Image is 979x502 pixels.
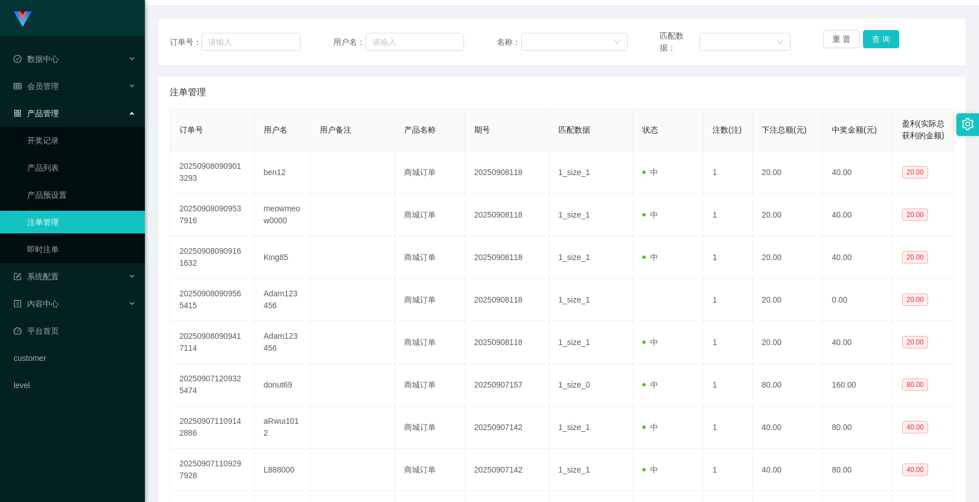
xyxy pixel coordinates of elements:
td: 20250908118 [465,321,549,364]
span: 数据中心 [14,54,59,63]
td: 40.00 [753,449,823,491]
td: 1 [703,236,753,279]
span: 用户备注 [320,125,351,134]
td: donut69 [255,364,311,406]
button: 查 询 [863,30,899,48]
span: 40.00 [902,421,928,433]
span: 1_size_1 [559,338,590,347]
td: 40.00 [753,406,823,449]
span: 订单号： [170,36,201,48]
td: 0.00 [823,279,893,321]
span: 1_size_1 [559,295,590,304]
a: 开奖记录 [27,129,136,152]
td: 20.00 [753,321,823,364]
span: 产品名称 [404,125,436,134]
span: 1_size_1 [559,168,590,177]
td: 20.00 [753,194,823,236]
td: 1 [703,364,753,406]
td: 20.00 [753,151,823,194]
td: 40.00 [823,321,893,364]
span: 盈利(实际总获利的金额) [902,119,944,140]
a: 图标: dashboard平台首页 [14,320,136,342]
td: 202509080909013293 [170,151,255,194]
span: 1_size_1 [559,423,590,432]
td: 202509071109297928 [170,449,255,491]
td: 40.00 [823,151,893,194]
td: 1 [703,151,753,194]
i: 图标: down [614,39,621,46]
td: 1 [703,279,753,321]
span: 1_size_1 [559,253,590,262]
td: 160.00 [823,364,893,406]
span: 中 [642,465,658,474]
td: 202509071109142886 [170,406,255,449]
td: 20250908118 [465,236,549,279]
td: 商城订单 [395,194,465,236]
span: 系统配置 [14,272,59,281]
span: 20.00 [902,209,928,221]
i: 图标: form [14,273,22,280]
span: 期号 [474,125,490,134]
span: 1_size_1 [559,465,590,474]
td: 80.00 [753,364,823,406]
td: 202509080909417114 [170,321,255,364]
td: 20.00 [753,236,823,279]
td: 1 [703,194,753,236]
td: 商城订单 [395,151,465,194]
td: 80.00 [823,406,893,449]
td: 商城订单 [395,406,465,449]
span: 用户名： [333,36,366,48]
span: 状态 [642,125,658,134]
span: 1_size_0 [559,380,590,389]
span: 中奖金额(元) [832,125,877,134]
span: 20.00 [902,336,928,348]
a: 即时注单 [27,238,136,261]
td: 商城订单 [395,449,465,491]
span: 中 [642,253,658,262]
span: 中 [642,423,658,432]
i: 图标: setting [961,118,974,130]
td: 商城订单 [395,321,465,364]
a: 产品列表 [27,156,136,179]
i: 图标: check-circle-o [14,55,22,63]
td: 40.00 [823,194,893,236]
button: 重 置 [823,30,860,48]
td: 20250907142 [465,449,549,491]
span: 80.00 [902,378,928,391]
td: 80.00 [823,449,893,491]
td: 20.00 [753,279,823,321]
span: 中 [642,168,658,177]
span: 订单号 [179,125,203,134]
span: 注单管理 [170,86,206,99]
td: 202509080909565415 [170,279,255,321]
td: King85 [255,236,311,279]
span: 中 [642,210,658,219]
span: 匹配数据 [559,125,590,134]
span: 中 [642,380,658,389]
span: 会员管理 [14,82,59,91]
span: 用户名 [264,125,287,134]
td: 20250908118 [465,151,549,194]
span: 产品管理 [14,109,59,118]
span: 下注总额(元) [762,125,806,134]
span: 1_size_1 [559,210,590,219]
span: 匹配数据： [660,30,699,54]
td: 商城订单 [395,364,465,406]
td: 40.00 [823,236,893,279]
i: 图标: profile [14,300,22,308]
i: 图标: appstore-o [14,109,22,117]
td: 202509080909537916 [170,194,255,236]
td: 20250908118 [465,194,549,236]
td: 202509080909161632 [170,236,255,279]
i: 图标: down [777,39,784,46]
td: ben12 [255,151,311,194]
span: 20.00 [902,251,928,263]
td: 1 [703,406,753,449]
td: Adam123456 [255,321,311,364]
span: 20.00 [902,293,928,306]
span: 名称： [497,36,521,48]
td: 商城订单 [395,279,465,321]
span: 注数(注) [712,125,741,134]
td: Adam123456 [255,279,311,321]
input: 请输入 [366,33,463,51]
